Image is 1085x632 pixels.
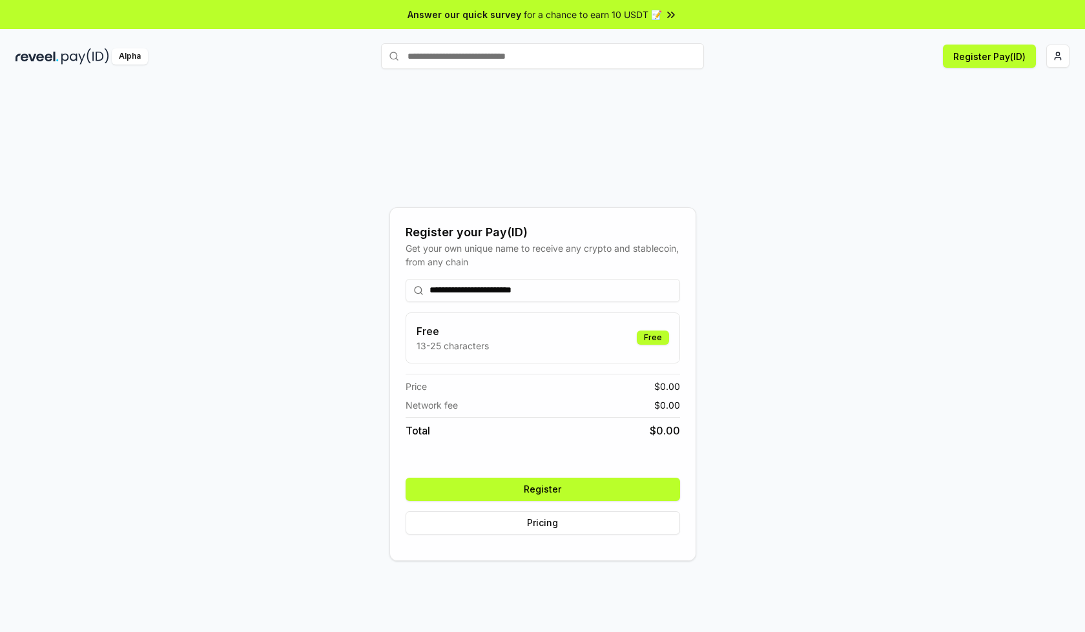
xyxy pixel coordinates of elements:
div: Register your Pay(ID) [406,223,680,241]
span: Network fee [406,398,458,412]
div: Free [637,331,669,345]
p: 13-25 characters [417,339,489,352]
span: Total [406,423,430,438]
button: Register [406,478,680,501]
h3: Free [417,323,489,339]
div: Alpha [112,48,148,65]
div: Get your own unique name to receive any crypto and stablecoin, from any chain [406,241,680,269]
button: Pricing [406,511,680,535]
button: Register Pay(ID) [943,45,1036,68]
span: $ 0.00 [654,398,680,412]
span: Answer our quick survey [408,8,521,21]
span: Price [406,380,427,393]
span: $ 0.00 [654,380,680,393]
img: reveel_dark [15,48,59,65]
img: pay_id [61,48,109,65]
span: for a chance to earn 10 USDT 📝 [524,8,662,21]
span: $ 0.00 [650,423,680,438]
